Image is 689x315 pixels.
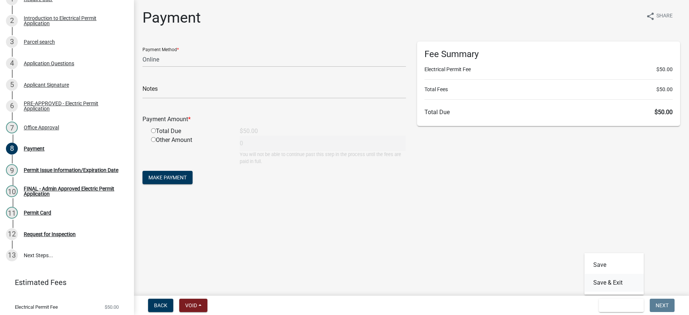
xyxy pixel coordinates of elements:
[24,210,51,215] div: Permit Card
[105,305,119,309] span: $50.00
[6,143,18,155] div: 8
[584,256,644,274] button: Save
[6,164,18,176] div: 9
[656,302,669,308] span: Next
[15,305,58,309] span: Electrical Permit Fee
[24,186,122,196] div: FINAL - Admin Approved Electric Permit Application
[424,49,673,60] h6: Fee Summary
[6,122,18,133] div: 7
[142,9,201,27] h1: Payment
[145,127,234,136] div: Total Due
[424,109,673,116] h6: Total Due
[24,82,69,87] div: Applicant Signature
[145,136,234,165] div: Other Amount
[148,175,187,180] span: Make Payment
[424,86,673,93] li: Total Fees
[6,15,18,27] div: 2
[654,109,673,116] span: $50.00
[6,207,18,219] div: 11
[24,101,122,111] div: PRE-APPROVED - Electric Permit Application
[6,249,18,261] div: 13
[24,125,59,130] div: Office Approval
[6,79,18,91] div: 5
[24,168,118,173] div: Permit Issue Information/Expiration Date
[656,66,673,73] span: $50.00
[6,275,122,290] a: Estimated Fees
[6,36,18,48] div: 3
[24,39,55,44] div: Parcel search
[148,299,173,312] button: Back
[640,9,679,23] button: shareShare
[650,299,675,312] button: Next
[656,86,673,93] span: $50.00
[584,274,644,292] button: Save & Exit
[142,171,193,184] button: Make Payment
[154,302,167,308] span: Back
[424,66,673,73] li: Electrical Permit Fee
[605,302,633,308] span: Save & Exit
[24,146,45,151] div: Payment
[185,302,197,308] span: Void
[6,228,18,240] div: 12
[24,232,76,237] div: Request for Inspection
[179,299,207,312] button: Void
[24,16,122,26] div: Introduction to Electrical Permit Application
[599,299,644,312] button: Save & Exit
[646,12,655,21] i: share
[6,100,18,112] div: 6
[6,185,18,197] div: 10
[656,12,673,21] span: Share
[24,61,74,66] div: Application Questions
[584,253,644,295] div: Save & Exit
[137,115,411,124] div: Payment Amount
[6,57,18,69] div: 4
